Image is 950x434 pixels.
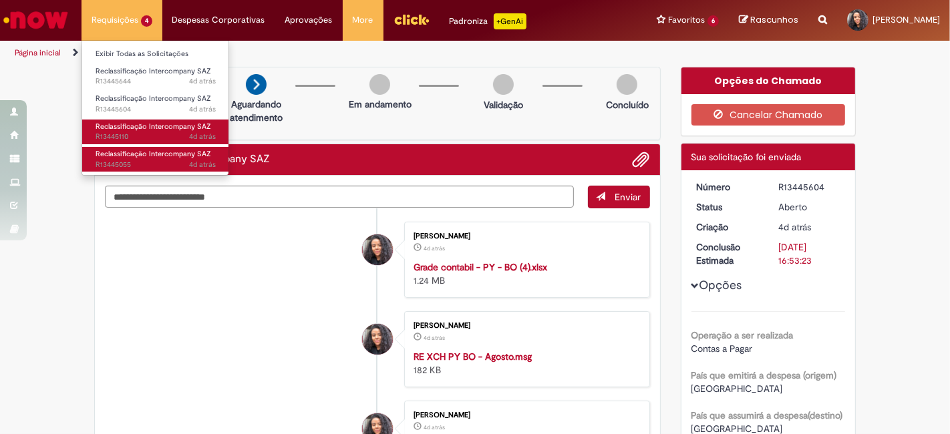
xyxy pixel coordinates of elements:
[414,322,636,330] div: [PERSON_NAME]
[617,74,637,95] img: img-circle-grey.png
[96,160,216,170] span: R13445055
[82,40,229,176] ul: Requisições
[96,66,211,76] span: Reclassificação Intercompany SAZ
[82,120,229,144] a: Aberto R13445110 : Reclassificação Intercompany SAZ
[1,7,70,33] img: ServiceNow
[92,13,138,27] span: Requisições
[778,221,811,233] time: 25/08/2025 16:53:20
[424,334,445,342] span: 4d atrás
[615,191,641,203] span: Enviar
[873,14,940,25] span: [PERSON_NAME]
[424,334,445,342] time: 25/08/2025 16:51:24
[588,186,650,208] button: Enviar
[189,160,216,170] span: 4d atrás
[687,220,769,234] dt: Criação
[353,13,373,27] span: More
[246,74,267,95] img: arrow-next.png
[189,160,216,170] time: 25/08/2025 15:38:27
[96,104,216,115] span: R13445604
[691,343,753,355] span: Contas a Pagar
[633,151,650,168] button: Adicionar anexos
[369,74,390,95] img: img-circle-grey.png
[362,324,393,355] div: Maria de Fatima Mota de Oliveira
[96,149,211,159] span: Reclassificação Intercompany SAZ
[424,423,445,431] time: 25/08/2025 16:51:24
[707,15,719,27] span: 6
[141,15,152,27] span: 4
[414,350,636,377] div: 182 KB
[424,244,445,252] span: 4d atrás
[691,329,794,341] b: Operação a ser realizada
[414,260,636,287] div: 1.24 MB
[687,200,769,214] dt: Status
[424,423,445,431] span: 4d atrás
[96,122,211,132] span: Reclassificação Intercompany SAZ
[691,383,783,395] span: [GEOGRAPHIC_DATA]
[82,91,229,116] a: Aberto R13445604 : Reclassificação Intercompany SAZ
[424,244,445,252] time: 25/08/2025 16:51:33
[778,200,840,214] div: Aberto
[687,240,769,267] dt: Conclusão Estimada
[172,13,265,27] span: Despesas Corporativas
[414,351,532,363] a: RE XCH PY BO - Agosto.msg
[96,132,216,142] span: R13445110
[96,93,211,103] span: Reclassificação Intercompany SAZ
[414,411,636,419] div: [PERSON_NAME]
[691,104,846,126] button: Cancelar Chamado
[82,64,229,89] a: Aberto R13445644 : Reclassificação Intercompany SAZ
[484,98,523,112] p: Validação
[691,369,837,381] b: País que emitirá a despesa (origem)
[414,232,636,240] div: [PERSON_NAME]
[750,13,798,26] span: Rascunhos
[285,13,333,27] span: Aprovações
[189,104,216,114] span: 4d atrás
[778,180,840,194] div: R13445604
[681,67,856,94] div: Opções do Chamado
[189,104,216,114] time: 25/08/2025 16:53:21
[189,132,216,142] span: 4d atrás
[778,240,840,267] div: [DATE] 16:53:23
[10,41,623,65] ul: Trilhas de página
[224,97,289,124] p: Aguardando atendimento
[691,409,843,421] b: País que assumirá a despesa(destino)
[15,47,61,58] a: Página inicial
[362,234,393,265] div: Maria de Fatima Mota de Oliveira
[82,47,229,61] a: Exibir Todas as Solicitações
[450,13,526,29] div: Padroniza
[189,76,216,86] span: 4d atrás
[778,221,811,233] span: 4d atrás
[189,76,216,86] time: 25/08/2025 16:58:16
[393,9,430,29] img: click_logo_yellow_360x200.png
[82,147,229,172] a: Aberto R13445055 : Reclassificação Intercompany SAZ
[778,220,840,234] div: 25/08/2025 16:53:20
[691,151,802,163] span: Sua solicitação foi enviada
[493,74,514,95] img: img-circle-grey.png
[96,76,216,87] span: R13445644
[687,180,769,194] dt: Número
[668,13,705,27] span: Favoritos
[349,97,412,111] p: Em andamento
[739,14,798,27] a: Rascunhos
[105,186,574,208] textarea: Digite sua mensagem aqui...
[606,98,649,112] p: Concluído
[414,261,547,273] a: Grade contabil - PY - BO (4).xlsx
[494,13,526,29] p: +GenAi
